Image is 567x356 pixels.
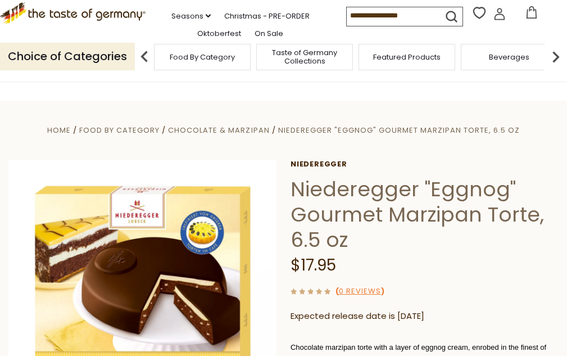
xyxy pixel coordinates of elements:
[291,254,336,276] span: $17.95
[168,125,269,136] a: Chocolate & Marzipan
[291,309,559,323] p: Expected release date is [DATE]
[260,48,350,65] a: Taste of Germany Collections
[291,160,559,169] a: Niederegger
[79,125,160,136] a: Food By Category
[291,177,559,253] h1: Niederegger "Eggnog" Gourmet Marzipan Torte, 6.5 oz
[171,10,211,22] a: Seasons
[545,46,567,68] img: next arrow
[197,28,241,40] a: Oktoberfest
[170,53,235,61] a: Food By Category
[224,10,310,22] a: Christmas - PRE-ORDER
[278,125,520,136] a: Niederegger "Eggnog" Gourmet Marzipan Torte, 6.5 oz
[489,53,529,61] a: Beverages
[335,286,384,296] span: ( )
[47,125,71,136] a: Home
[133,46,156,68] img: previous arrow
[373,53,441,61] a: Featured Products
[339,286,381,298] a: 0 Reviews
[255,28,283,40] a: On Sale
